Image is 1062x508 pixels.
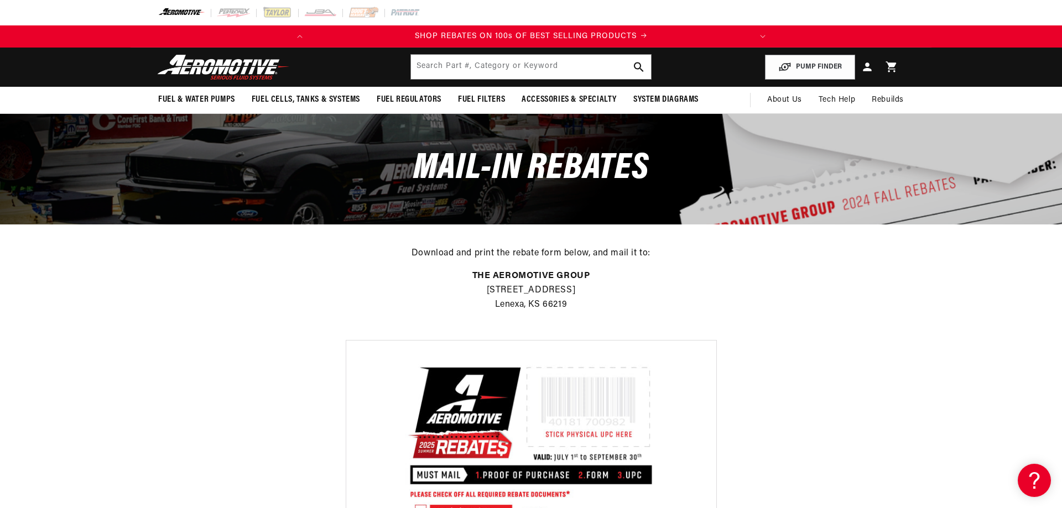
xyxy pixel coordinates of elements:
input: Search by Part Number, Category or Keyword [411,55,651,79]
span: About Us [767,96,802,104]
summary: Fuel Filters [450,87,513,113]
button: search button [627,55,651,79]
span: Fuel Cells, Tanks & Systems [252,94,360,106]
span: Mail-In Rebates [413,150,649,187]
strong: THE AEROMOTIVE GROUP [472,271,590,280]
button: Translation missing: en.sections.announcements.previous_announcement [289,25,311,48]
button: PUMP FINDER [765,55,855,80]
summary: Fuel Regulators [368,87,450,113]
span: Accessories & Specialty [522,94,617,106]
div: 1 of 2 [311,30,752,43]
slideshow-component: Translation missing: en.sections.announcements.announcement_bar [131,25,931,48]
summary: Tech Help [810,87,863,113]
span: Fuel Regulators [377,94,441,106]
a: About Us [759,87,810,113]
summary: Fuel Cells, Tanks & Systems [243,87,368,113]
span: SHOP REBATES ON 100s OF BEST SELLING PRODUCTS [415,32,637,40]
button: Translation missing: en.sections.announcements.next_announcement [752,25,774,48]
a: SHOP REBATES ON 100s OF BEST SELLING PRODUCTS [311,30,752,43]
span: Rebuilds [872,94,904,106]
span: Fuel Filters [458,94,505,106]
img: Aeromotive [154,54,293,80]
summary: Accessories & Specialty [513,87,625,113]
span: System Diagrams [633,94,699,106]
div: Announcement [311,30,752,43]
span: Fuel & Water Pumps [158,94,235,106]
summary: System Diagrams [625,87,707,113]
summary: Fuel & Water Pumps [150,87,243,113]
summary: Rebuilds [863,87,912,113]
span: Tech Help [819,94,855,106]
